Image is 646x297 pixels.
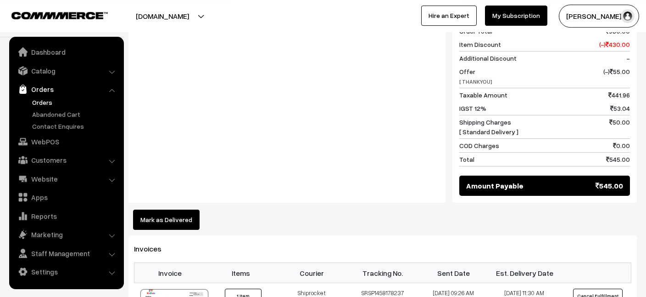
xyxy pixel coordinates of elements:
span: 441.96 [608,90,630,100]
th: Sent Date [418,263,489,283]
a: My Subscription [485,6,547,26]
span: - [626,53,630,63]
span: 50.00 [609,117,630,137]
th: Est. Delivery Date [489,263,560,283]
a: Marketing [11,226,121,243]
a: Dashboard [11,44,121,60]
span: 545.00 [596,180,623,191]
span: [ THANKYOU] [459,78,492,85]
a: Customers [11,152,121,168]
span: IGST 12% [459,103,486,113]
a: Staff Management [11,245,121,262]
span: 0.00 [613,141,630,150]
a: Orders [30,97,121,107]
a: Settings [11,263,121,280]
span: Item Discount [459,40,501,49]
span: Amount Payable [466,180,523,191]
img: user [621,9,635,23]
img: COMMMERCE [11,12,108,19]
a: Contact Enquires [30,121,121,131]
span: Offer [459,67,492,86]
a: Apps [11,189,121,206]
th: Items [205,263,276,283]
button: [DOMAIN_NAME] [104,5,221,28]
span: Invoices [134,244,173,253]
span: Additional Discount [459,53,517,63]
a: Abandoned Cart [30,109,121,119]
a: Website [11,171,121,187]
span: (-) 55.00 [603,67,630,86]
span: Shipping Charges [ Standard Delivery ] [459,117,518,137]
th: Tracking No. [347,263,418,283]
a: WebPOS [11,133,121,150]
a: Catalog [11,63,121,79]
th: Invoice [134,263,206,283]
button: Mark as Delivered [133,210,200,230]
button: [PERSON_NAME] S… [559,5,639,28]
a: Hire an Expert [421,6,477,26]
th: Courier [276,263,347,283]
a: Reports [11,208,121,224]
span: Total [459,154,474,164]
span: Taxable Amount [459,90,507,100]
a: COMMMERCE [11,9,92,20]
a: Orders [11,81,121,97]
span: (-) 430.00 [599,40,630,49]
span: 53.04 [610,103,630,113]
span: 545.00 [606,154,630,164]
span: COD Charges [459,141,499,150]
